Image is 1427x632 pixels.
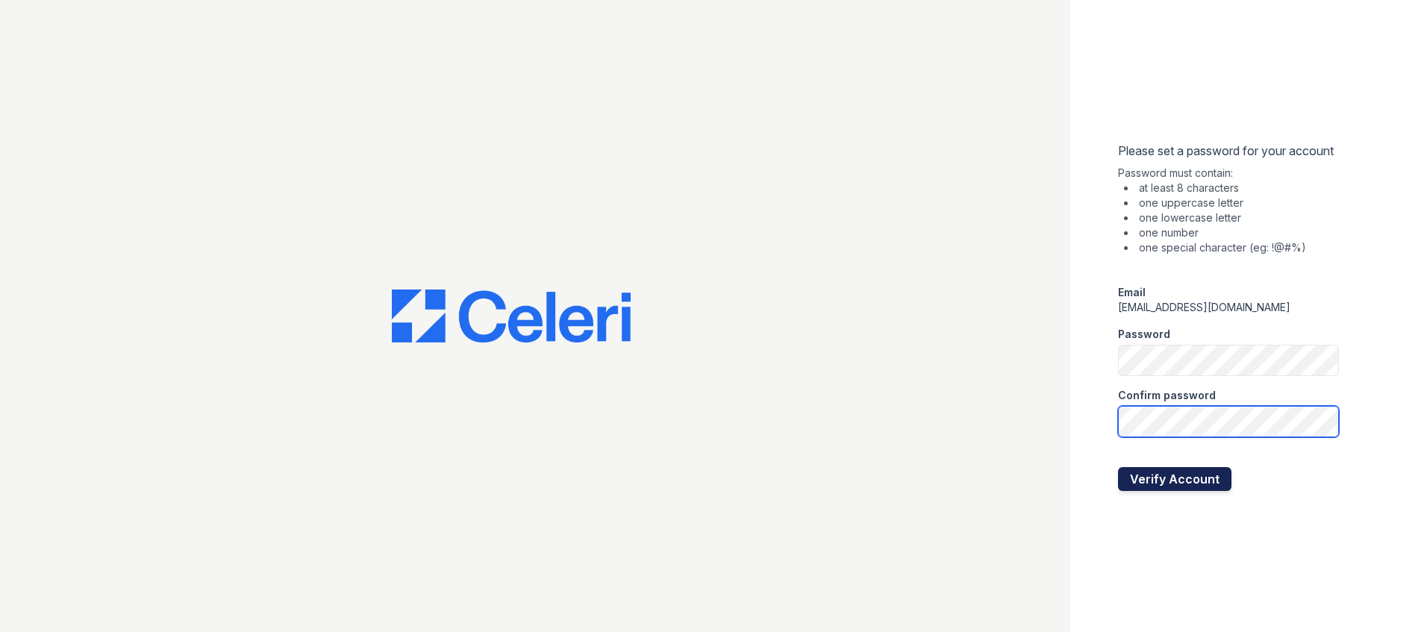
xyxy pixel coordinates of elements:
li: one lowercase letter [1124,210,1339,225]
li: one number [1124,225,1339,240]
li: at least 8 characters [1124,181,1339,195]
label: Password [1118,327,1170,342]
li: one uppercase letter [1124,195,1339,210]
div: Email [1118,285,1339,300]
label: Confirm password [1118,388,1216,403]
div: Password must contain: [1118,166,1339,255]
div: [EMAIL_ADDRESS][DOMAIN_NAME] [1118,300,1339,315]
form: Please set a password for your account [1118,142,1339,491]
li: one special character (eg: !@#%) [1124,240,1339,255]
img: CE_Logo_Blue-a8612792a0a2168367f1c8372b55b34899dd931a85d93a1a3d3e32e68fde9ad4.png [392,290,631,343]
button: Verify Account [1118,467,1231,491]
